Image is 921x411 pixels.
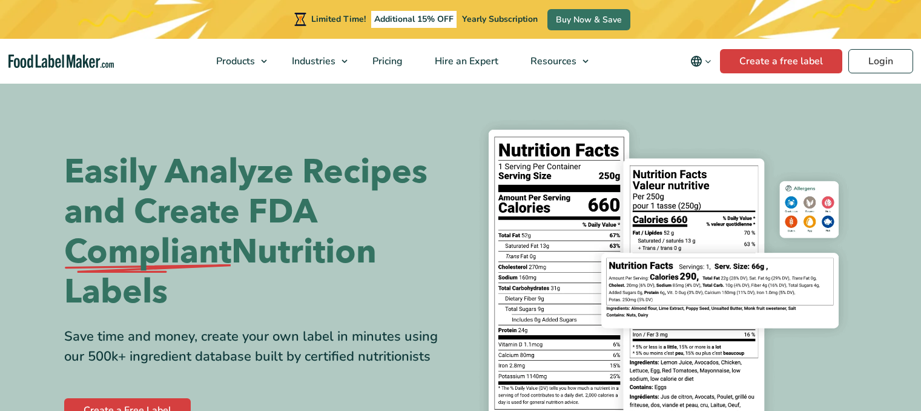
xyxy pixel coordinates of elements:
[357,39,416,84] a: Pricing
[682,49,720,73] button: Change language
[515,39,595,84] a: Resources
[547,9,630,30] a: Buy Now & Save
[369,55,404,68] span: Pricing
[200,39,273,84] a: Products
[431,55,500,68] span: Hire an Expert
[720,49,842,73] a: Create a free label
[311,13,366,25] span: Limited Time!
[462,13,538,25] span: Yearly Subscription
[64,232,231,272] span: Compliant
[419,39,512,84] a: Hire an Expert
[213,55,256,68] span: Products
[371,11,457,28] span: Additional 15% OFF
[276,39,354,84] a: Industries
[64,327,452,367] div: Save time and money, create your own label in minutes using our 500k+ ingredient database built b...
[848,49,913,73] a: Login
[288,55,337,68] span: Industries
[8,55,114,68] a: Food Label Maker homepage
[527,55,578,68] span: Resources
[64,152,452,312] h1: Easily Analyze Recipes and Create FDA Nutrition Labels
